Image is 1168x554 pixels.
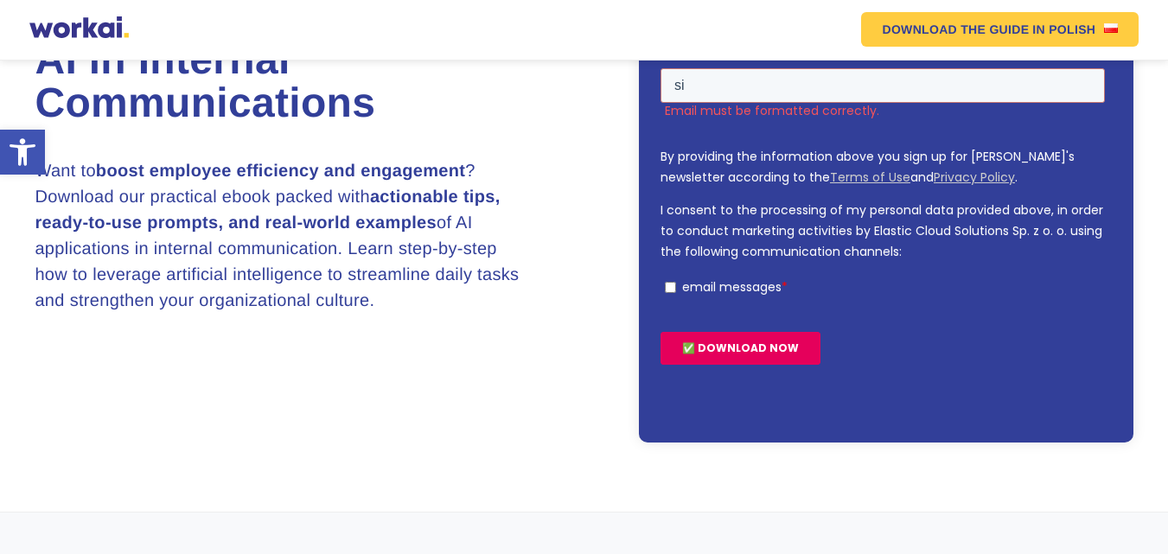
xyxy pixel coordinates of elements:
[35,158,529,314] h3: Want to ? Download our practical ebook packed with of AI applications in internal communication. ...
[861,12,1139,47] a: DOWNLOAD THE GUIDEIN POLISHUS flag
[1104,23,1118,33] img: US flag
[96,162,465,181] strong: boost employee efficiency and engagement
[882,23,1029,35] em: DOWNLOAD THE GUIDE
[35,39,584,125] h1: AI in Internal Communications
